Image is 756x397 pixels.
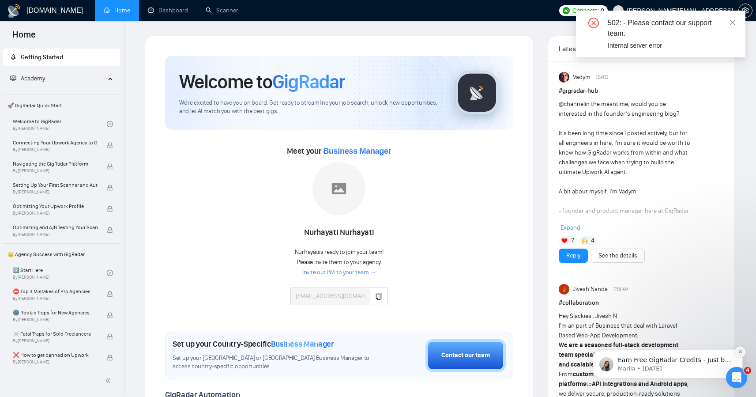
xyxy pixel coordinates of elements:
[179,70,345,94] h1: Welcome to
[7,4,21,18] img: logo
[582,238,588,244] img: 🙌
[559,99,691,362] div: in the meantime, would you be interested in the founder’s engineering blog? It’s been long time s...
[271,339,334,349] span: Business Manager
[13,159,98,168] span: Navigating the GigRadar Platform
[13,296,98,301] span: By [PERSON_NAME]
[107,291,113,297] span: lock
[375,293,382,300] span: copy
[13,56,163,85] div: message notification from Mariia, 5d ago. Earn Free GigRadar Credits - Just by Sharing Your Story...
[21,75,45,82] span: Academy
[20,64,34,78] img: Profile image for Mariia
[13,329,98,338] span: ☠️ Fatal Traps for Solo Freelancers
[561,238,568,244] img: ❤️
[13,147,98,152] span: By [PERSON_NAME]
[425,339,506,372] button: Contact our team
[559,72,569,83] img: Vadym
[155,53,166,64] button: Dismiss notification
[107,227,113,233] span: lock
[4,97,119,114] span: 🚀 GigRadar Quick Start
[615,8,621,14] span: user
[730,19,736,26] span: close
[13,338,98,344] span: By [PERSON_NAME]
[295,248,384,256] span: Nurhayati is ready to join your team!
[598,251,637,261] a: See the details
[107,206,113,212] span: lock
[10,75,45,82] span: Academy
[738,4,752,18] button: setting
[148,7,188,14] a: dashboardDashboard
[13,189,98,195] span: By [PERSON_NAME]
[107,333,113,340] span: lock
[559,249,588,263] button: Reply
[107,312,113,318] span: lock
[107,355,113,361] span: lock
[588,18,599,28] span: close-circle
[559,43,613,54] span: Latest Posts from the GigRadar Community
[744,367,751,374] span: 4
[573,72,591,82] span: Vadym
[5,28,43,47] span: Home
[206,7,238,14] a: searchScanner
[738,7,752,14] a: setting
[559,86,724,96] h1: # gigradar-hub
[559,341,689,368] strong: We are a seasoned full-stack development team specializing in [GEOGRAPHIC_DATA], PHP, and scalabl...
[323,147,391,155] span: Business Manager
[13,202,98,211] span: Optimizing Your Upwork Profile
[107,270,113,276] span: check-circle
[13,223,98,232] span: Optimizing and A/B Testing Your Scanner for Better Results
[107,121,113,127] span: check-circle
[3,49,120,66] li: Getting Started
[566,251,580,261] a: Reply
[608,18,735,39] div: 502: - Please contact our support team.
[13,138,98,147] span: Connecting Your Upwork Agency to GigRadar
[601,6,604,15] span: 0
[290,225,387,240] div: Nurhayati Nurhayati
[10,75,16,81] span: fund-projection-screen
[13,168,98,174] span: By [PERSON_NAME]
[107,142,113,148] span: lock
[13,351,98,359] span: ❌ How to get banned on Upwork
[13,308,98,317] span: 🌚 Rookie Traps for New Agencies
[4,246,119,263] span: 👑 Agency Success with GigRadar
[591,236,594,245] span: 4
[608,41,735,50] div: Internal server error
[591,249,645,263] button: See the details
[179,99,441,116] span: We're excited to have you on board. Get ready to streamline your job search, unlock new opportuni...
[613,285,628,293] span: 7:58 AM
[559,284,569,295] img: Jivesh Nanda
[572,6,599,15] span: Connects:
[13,263,107,283] a: 1️⃣ Start HereBy[PERSON_NAME]
[302,268,376,277] a: Invite our BM to your team →
[560,224,580,231] span: Expand
[297,258,382,266] span: Please invite them to your agency.
[107,185,113,191] span: lock
[370,287,387,305] button: copy
[104,7,130,14] a: homeHome
[13,232,98,237] span: By [PERSON_NAME]
[596,73,608,81] span: [DATE]
[13,287,98,296] span: ⛔ Top 3 Mistakes of Pro Agencies
[173,354,372,371] span: Set up your [GEOGRAPHIC_DATA] or [GEOGRAPHIC_DATA] Business Manager to access country-specific op...
[38,63,152,280] span: Earn Free GigRadar Credits - Just by Sharing Your Story! 💬 Want more credits for sending proposal...
[107,163,113,170] span: lock
[21,53,63,61] span: Getting Started
[38,71,152,79] p: Message from Mariia, sent 5d ago
[13,359,98,365] span: By [PERSON_NAME]
[272,70,345,94] span: GigRadar
[579,294,756,393] iframe: Intercom notifications message
[726,367,747,388] iframe: Intercom live chat
[13,114,107,134] a: Welcome to GigRadarBy[PERSON_NAME]
[105,376,114,385] span: double-left
[455,71,499,115] img: gigradar-logo.png
[312,162,365,215] img: placeholder.png
[573,284,608,294] span: Jivesh Nanda
[441,351,490,360] div: Contact our team
[13,181,98,189] span: Setting Up Your First Scanner and Auto-Bidder
[10,54,16,60] span: rocket
[563,7,570,14] img: upwork-logo.png
[559,100,585,108] span: @channel
[13,317,98,322] span: By [PERSON_NAME]
[559,298,724,308] h1: # collaboration
[287,146,391,156] span: Meet your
